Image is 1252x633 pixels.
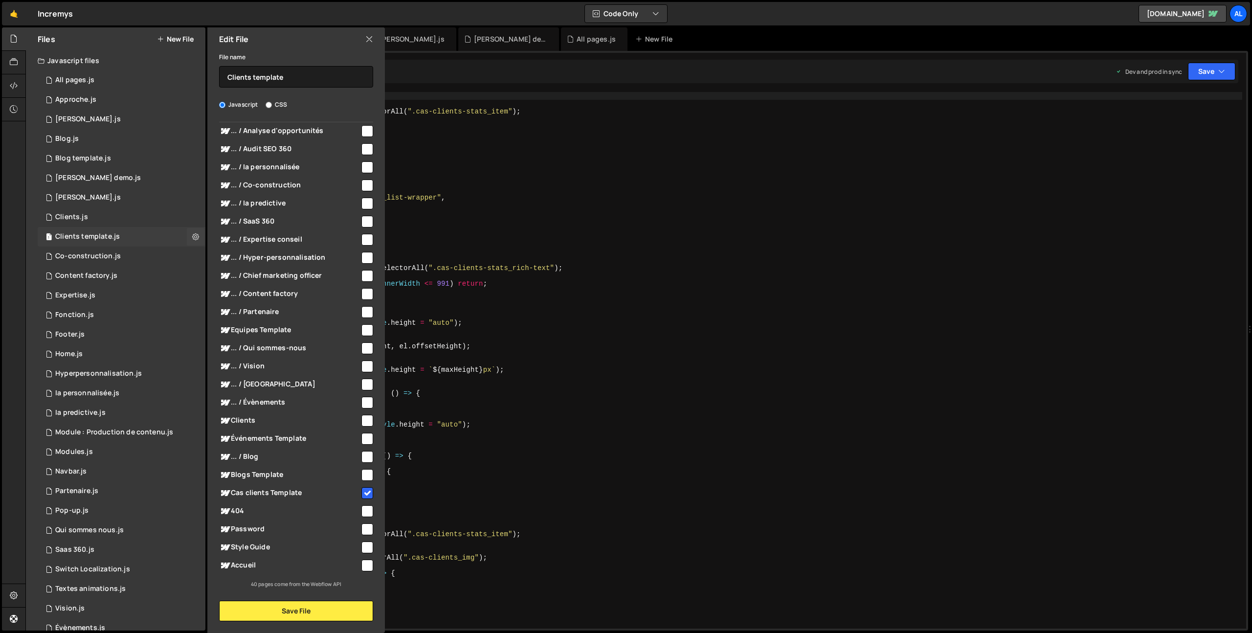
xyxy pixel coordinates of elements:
[38,286,205,305] div: 11346/31082.js
[38,247,205,266] div: 11346/31342.js
[55,174,141,182] div: [PERSON_NAME] demo.js
[38,149,205,168] div: 11346/28359.js
[219,252,360,264] span: ... / Hyper-personnalisation
[38,599,205,618] div: 11346/29593.js
[635,34,676,44] div: New File
[219,469,360,481] span: Blogs Template
[38,70,205,90] div: 11346/28356.js
[55,271,117,280] div: Content factory.js
[55,135,79,143] div: Blog.js
[55,448,93,456] div: Modules.js
[219,198,360,209] span: ... / Ia predictive
[26,51,205,70] div: Javascript files
[55,408,106,417] div: Ia predictive.js
[38,90,205,110] div: 11346/33361.js
[55,428,173,437] div: Module : Production de contenu.js
[219,161,360,173] span: ... / Ia personnalisée
[219,542,360,553] span: Style Guide
[219,180,360,191] span: ... / Co-construction
[55,154,111,163] div: Blog template.js
[55,369,142,378] div: Hyperpersonnalisation.js
[55,213,88,222] div: Clients.js
[55,330,85,339] div: Footer.js
[219,523,360,535] span: Password
[38,481,205,501] div: 11346/29917.js
[55,311,94,319] div: Fonction.js
[55,389,119,398] div: Ia personnalisée.js
[219,361,360,372] span: ... / Vision
[266,100,287,110] label: CSS
[157,35,194,43] button: New File
[55,291,95,300] div: Expertise.js
[55,350,83,359] div: Home.js
[55,232,120,241] div: Clients template.js
[1188,63,1235,80] button: Save
[266,102,272,108] input: CSS
[251,581,341,588] small: 40 pages come from the Webflow API
[38,384,205,403] div: 11346/32245.js
[55,252,121,261] div: Co-construction.js
[219,125,360,137] span: ... / Analyse d'opportunités
[219,234,360,246] span: ... / Expertise conseil
[219,324,360,336] span: Equipes Template
[38,520,205,540] div: 11346/29653.js
[38,344,205,364] div: 11346/33284.js
[219,505,360,517] span: 404
[55,115,121,124] div: [PERSON_NAME].js
[55,604,85,613] div: Vision.js
[38,188,205,207] div: 11346/29473.js
[38,110,205,129] div: 11346/28365.js
[219,52,246,62] label: File name
[38,227,205,247] div: 11346/28361.js
[219,102,225,108] input: Javascript
[55,585,126,593] div: Textes animations.js
[38,207,205,227] div: 11346/28360.js
[219,34,248,45] h2: Edit File
[219,451,360,463] span: ... / Blog
[2,2,26,25] a: 🤙
[38,462,205,481] div: 11346/29326.js
[55,95,96,104] div: Approche.js
[38,364,205,384] div: 11346/30914.js
[38,168,205,188] div: 11346/33606.js
[219,306,360,318] span: ... / Partenaire
[1139,5,1227,23] a: [DOMAIN_NAME]
[38,540,205,560] div: 11346/31247.js
[55,526,124,535] div: Qui sommes nous.js
[55,624,105,633] div: Évènements.js
[219,66,373,88] input: Name
[38,8,73,20] div: Incremys
[55,193,121,202] div: [PERSON_NAME].js
[577,34,616,44] div: All pages.js
[55,467,87,476] div: Navbar.js
[219,100,258,110] label: Javascript
[38,403,205,423] div: 11346/31324.js
[55,487,98,496] div: Partenaire.js
[219,143,360,155] span: ... / Audit SEO 360
[38,560,205,579] div: 11346/33763.js
[38,501,205,520] div: 11346/35177.js
[585,5,667,23] button: Code Only
[38,423,205,442] div: 11346/33159.js
[38,442,205,462] div: 11346/33006.js
[38,129,205,149] div: 11346/28358.js
[55,506,89,515] div: Pop-up.js
[219,342,360,354] span: ... / Qui sommes-nous
[38,579,205,599] div: 11346/29325.js
[46,234,52,242] span: 1
[219,487,360,499] span: Cas clients Template
[38,34,55,45] h2: Files
[38,325,205,344] div: 11346/29328.js
[219,415,360,427] span: Clients
[379,34,445,44] div: [PERSON_NAME].js
[38,266,205,286] div: 11346/30815.js
[219,270,360,282] span: ... / Chief marketing officer
[1230,5,1247,23] a: al
[219,397,360,408] span: ... / Évènements
[219,288,360,300] span: ... / Content factory
[55,76,94,85] div: All pages.js
[219,601,373,621] button: Save File
[1116,68,1182,76] div: Dev and prod in sync
[219,560,360,571] span: Accueil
